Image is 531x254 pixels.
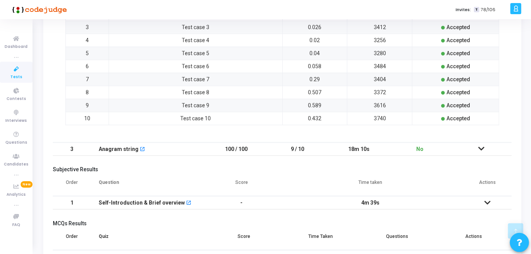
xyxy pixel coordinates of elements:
[10,74,22,80] span: Tests
[463,175,512,196] th: Actions
[10,2,67,17] img: logo
[347,112,412,125] td: 3740
[347,47,412,60] td: 3280
[7,96,26,102] span: Contests
[446,50,470,56] span: Accepted
[446,63,470,69] span: Accepted
[481,7,495,13] span: 78/106
[277,175,464,196] th: Time taken
[328,143,389,156] td: 18m 10s
[206,143,267,156] td: 100 / 100
[347,21,412,34] td: 3412
[417,146,424,152] span: No
[109,99,282,112] td: Test case 9
[347,86,412,99] td: 3372
[359,229,435,250] th: Questions
[282,86,347,99] td: 0.507
[206,229,282,250] th: Score
[53,220,512,227] h5: MCQs Results
[66,47,109,60] td: 5
[435,229,512,250] th: Actions
[91,229,206,250] th: Quiz
[277,196,464,210] td: 4m 39s
[109,60,282,73] td: Test case 6
[109,73,282,86] td: Test case 7
[347,99,412,112] td: 3616
[6,118,27,124] span: Interviews
[66,21,109,34] td: 3
[66,60,109,73] td: 6
[66,112,109,125] td: 10
[53,175,91,196] th: Order
[109,21,282,34] td: Test case 3
[282,34,347,47] td: 0.02
[5,139,27,146] span: Questions
[109,86,282,99] td: Test case 8
[282,99,347,112] td: 0.589
[53,196,91,210] td: 1
[66,86,109,99] td: 8
[66,34,109,47] td: 4
[53,143,91,156] td: 3
[282,60,347,73] td: 0.058
[282,73,347,86] td: 0.29
[66,99,109,112] td: 9
[53,166,512,173] h5: Subjective Results
[4,161,29,168] span: Candidates
[282,229,359,250] th: Time Taken
[282,21,347,34] td: 0.026
[267,143,328,156] td: 9 / 10
[456,7,471,13] label: Invites:
[347,73,412,86] td: 3404
[446,37,470,43] span: Accepted
[347,60,412,73] td: 3484
[91,175,206,196] th: Question
[206,175,277,196] th: Score
[446,24,470,30] span: Accepted
[66,73,109,86] td: 7
[474,7,479,13] span: T
[282,112,347,125] td: 0.432
[109,47,282,60] td: Test case 5
[109,34,282,47] td: Test case 4
[109,112,282,125] td: Test case 10
[446,115,470,121] span: Accepted
[99,143,138,156] div: Anagram string
[446,89,470,95] span: Accepted
[5,44,28,50] span: Dashboard
[347,34,412,47] td: 3256
[446,76,470,82] span: Accepted
[140,147,145,152] mat-icon: open_in_new
[282,47,347,60] td: 0.04
[206,196,277,210] td: -
[21,181,33,188] span: New
[446,102,470,108] span: Accepted
[99,197,185,209] div: Self-Introduction & Brief overview
[53,229,91,250] th: Order
[12,222,20,228] span: FAQ
[7,192,26,198] span: Analytics
[186,201,191,206] mat-icon: open_in_new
